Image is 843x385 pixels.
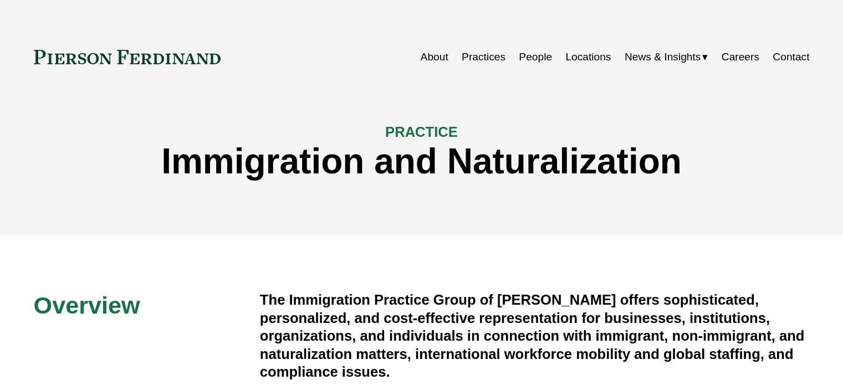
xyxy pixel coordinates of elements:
h1: Immigration and Naturalization [34,141,810,182]
span: News & Insights [625,48,701,67]
a: folder dropdown [625,47,708,68]
span: Overview [34,292,140,319]
a: About [421,47,448,68]
a: Locations [565,47,611,68]
a: Practices [462,47,505,68]
a: Contact [773,47,809,68]
span: PRACTICE [385,124,458,140]
a: People [519,47,552,68]
a: Careers [722,47,759,68]
h4: The Immigration Practice Group of [PERSON_NAME] offers sophisticated, personalized, and cost-effe... [260,291,810,381]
